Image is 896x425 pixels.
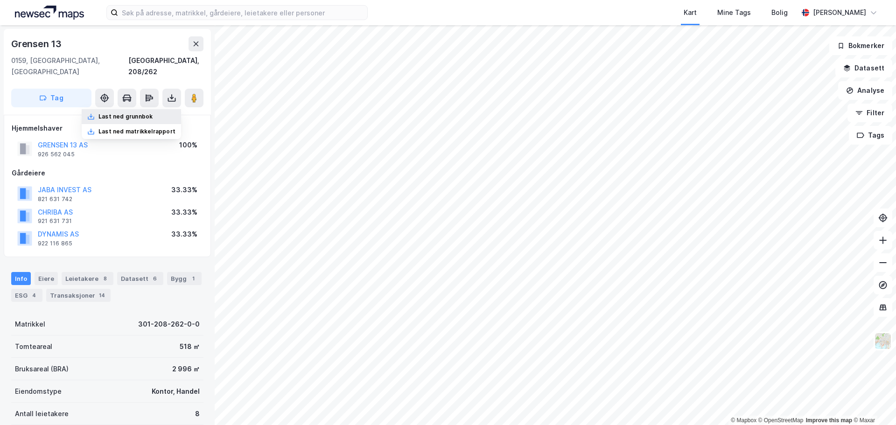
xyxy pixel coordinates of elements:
[117,272,163,285] div: Datasett
[717,7,751,18] div: Mine Tags
[180,341,200,352] div: 518 ㎡
[29,291,39,300] div: 4
[806,417,852,424] a: Improve this map
[167,272,202,285] div: Bygg
[118,6,367,20] input: Søk på adresse, matrikkel, gårdeiere, leietakere eller personer
[171,207,197,218] div: 33.33%
[15,408,69,419] div: Antall leietakere
[11,289,42,302] div: ESG
[150,274,160,283] div: 6
[179,139,197,151] div: 100%
[684,7,697,18] div: Kart
[35,272,58,285] div: Eiere
[171,184,197,195] div: 33.33%
[98,113,153,120] div: Last ned grunnbok
[189,274,198,283] div: 1
[62,272,113,285] div: Leietakere
[731,417,756,424] a: Mapbox
[38,195,72,203] div: 821 631 742
[38,217,72,225] div: 921 631 731
[829,36,892,55] button: Bokmerker
[838,81,892,100] button: Analyse
[835,59,892,77] button: Datasett
[849,126,892,145] button: Tags
[847,104,892,122] button: Filter
[11,89,91,107] button: Tag
[12,167,203,179] div: Gårdeiere
[874,332,892,350] img: Z
[15,363,69,375] div: Bruksareal (BRA)
[128,55,203,77] div: [GEOGRAPHIC_DATA], 208/262
[171,229,197,240] div: 33.33%
[38,151,75,158] div: 926 562 045
[15,319,45,330] div: Matrikkel
[100,274,110,283] div: 8
[849,380,896,425] iframe: Chat Widget
[15,6,84,20] img: logo.a4113a55bc3d86da70a041830d287a7e.svg
[813,7,866,18] div: [PERSON_NAME]
[11,272,31,285] div: Info
[38,240,72,247] div: 922 116 865
[46,289,111,302] div: Transaksjoner
[849,380,896,425] div: Kontrollprogram for chat
[771,7,788,18] div: Bolig
[98,128,175,135] div: Last ned matrikkelrapport
[97,291,107,300] div: 14
[15,386,62,397] div: Eiendomstype
[12,123,203,134] div: Hjemmelshaver
[138,319,200,330] div: 301-208-262-0-0
[15,341,52,352] div: Tomteareal
[758,417,804,424] a: OpenStreetMap
[152,386,200,397] div: Kontor, Handel
[11,36,63,51] div: Grensen 13
[195,408,200,419] div: 8
[11,55,128,77] div: 0159, [GEOGRAPHIC_DATA], [GEOGRAPHIC_DATA]
[172,363,200,375] div: 2 996 ㎡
